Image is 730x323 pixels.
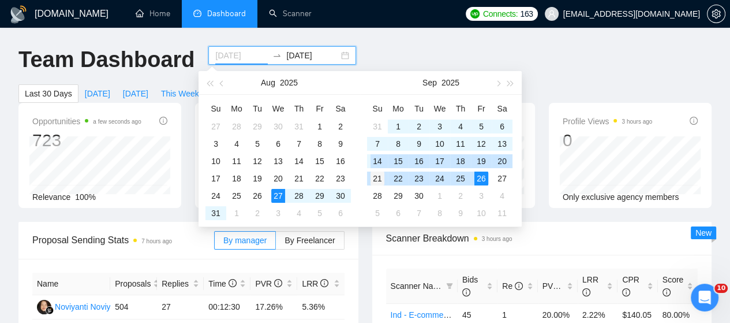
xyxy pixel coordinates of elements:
[334,189,347,203] div: 30
[25,87,72,100] span: Last 30 Days
[429,135,450,153] td: 2025-09-10
[292,154,306,168] div: 14
[209,172,223,185] div: 17
[162,277,190,290] span: Replies
[367,153,388,170] td: 2025-09-14
[409,135,429,153] td: 2025-09-09
[32,273,110,295] th: Name
[250,120,264,133] div: 29
[247,170,268,187] td: 2025-08-19
[450,99,471,118] th: Th
[622,118,652,125] time: 3 hours ago
[429,153,450,170] td: 2025-09-17
[330,118,351,135] td: 2025-08-02
[320,279,328,287] span: info-circle
[110,295,157,320] td: 504
[548,10,556,18] span: user
[492,99,512,118] th: Sa
[495,154,509,168] div: 20
[226,170,247,187] td: 2025-08-18
[492,135,512,153] td: 2025-09-13
[391,206,405,220] div: 6
[32,114,141,128] span: Opportunities
[268,153,289,170] td: 2025-08-13
[444,277,455,295] span: filter
[542,281,570,291] span: PVR
[370,189,384,203] div: 28
[471,118,492,135] td: 2025-09-05
[289,187,309,205] td: 2025-08-28
[205,187,226,205] td: 2025-08-24
[157,273,204,295] th: Replies
[492,205,512,222] td: 2025-10-11
[409,153,429,170] td: 2025-09-16
[495,189,509,203] div: 4
[446,283,453,289] span: filter
[313,120,327,133] div: 1
[32,129,141,151] div: 723
[454,154,467,168] div: 18
[412,206,426,220] div: 7
[271,189,285,203] div: 27
[330,135,351,153] td: 2025-08-09
[115,277,151,290] span: Proposals
[313,154,327,168] div: 15
[309,170,330,187] td: 2025-08-22
[209,206,223,220] div: 31
[334,154,347,168] div: 16
[330,99,351,118] th: Sa
[429,187,450,205] td: 2025-10-01
[474,137,488,151] div: 12
[495,206,509,220] div: 11
[515,282,523,290] span: info-circle
[289,205,309,222] td: 2025-09-04
[261,71,275,94] button: Aug
[297,295,344,320] td: 5.36%
[78,84,117,103] button: [DATE]
[226,135,247,153] td: 2025-08-04
[474,189,488,203] div: 3
[563,129,653,151] div: 0
[450,135,471,153] td: 2025-09-11
[271,120,285,133] div: 30
[250,189,264,203] div: 26
[429,205,450,222] td: 2025-10-08
[391,310,455,320] a: Ind - E-commerce
[502,281,523,291] span: Re
[9,5,28,24] img: logo
[334,172,347,185] div: 23
[391,154,405,168] div: 15
[93,118,141,125] time: a few seconds ago
[471,170,492,187] td: 2025-09-26
[454,189,467,203] div: 2
[230,172,244,185] div: 18
[495,137,509,151] div: 13
[409,118,429,135] td: 2025-09-02
[313,206,327,220] div: 5
[309,135,330,153] td: 2025-08-08
[441,71,459,94] button: 2025
[707,9,725,18] a: setting
[370,120,384,133] div: 31
[18,46,194,73] h1: Team Dashboard
[208,279,236,288] span: Time
[433,189,447,203] div: 1
[412,154,426,168] div: 16
[330,187,351,205] td: 2025-08-30
[272,51,282,60] span: to
[272,51,282,60] span: swap-right
[226,118,247,135] td: 2025-07-28
[226,99,247,118] th: Mo
[474,120,488,133] div: 5
[313,189,327,203] div: 29
[391,137,405,151] div: 8
[247,118,268,135] td: 2025-07-29
[367,170,388,187] td: 2025-09-21
[471,187,492,205] td: 2025-10-03
[409,170,429,187] td: 2025-09-23
[471,153,492,170] td: 2025-09-19
[412,137,426,151] div: 9
[367,205,388,222] td: 2025-10-05
[313,172,327,185] div: 22
[391,120,405,133] div: 1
